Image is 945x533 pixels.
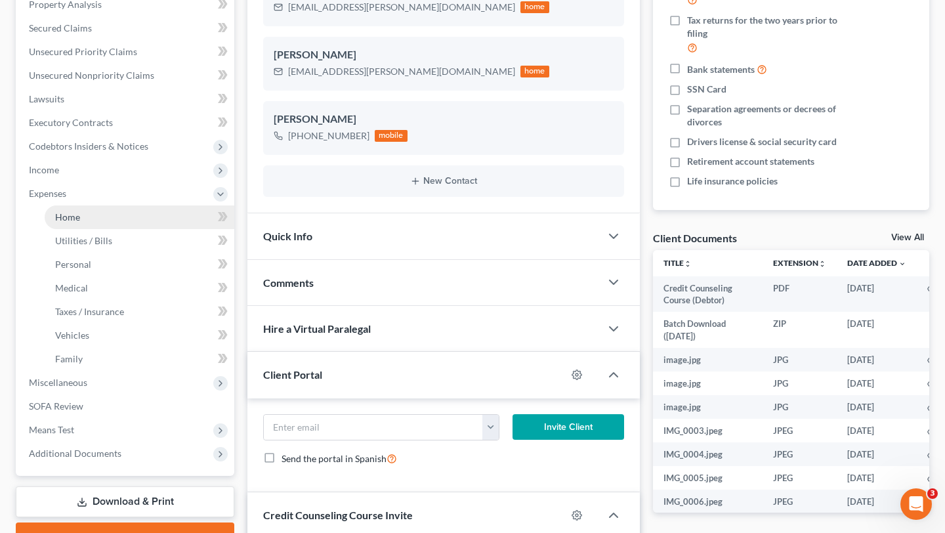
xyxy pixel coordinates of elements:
[763,490,837,513] td: JPEG
[29,117,113,128] span: Executory Contracts
[263,509,413,521] span: Credit Counseling Course Invite
[29,93,64,104] span: Lawsuits
[687,175,778,188] span: Life insurance policies
[274,176,614,186] button: New Contact
[274,47,614,63] div: [PERSON_NAME]
[55,282,88,293] span: Medical
[288,1,515,14] div: [EMAIL_ADDRESS][PERSON_NAME][DOMAIN_NAME]
[763,419,837,442] td: JPEG
[55,330,89,341] span: Vehicles
[263,230,312,242] span: Quick Info
[288,65,515,78] div: [EMAIL_ADDRESS][PERSON_NAME][DOMAIN_NAME]
[18,87,234,111] a: Lawsuits
[55,235,112,246] span: Utilities / Bills
[18,111,234,135] a: Executory Contracts
[18,64,234,87] a: Unsecured Nonpriority Claims
[264,415,483,440] input: Enter email
[927,488,938,499] span: 3
[263,276,314,289] span: Comments
[45,205,234,229] a: Home
[687,14,849,40] span: Tax returns for the two years prior to filing
[520,66,549,77] div: home
[687,83,726,96] span: SSN Card
[687,155,814,168] span: Retirement account statements
[45,347,234,371] a: Family
[45,300,234,324] a: Taxes / Insurance
[837,490,917,513] td: [DATE]
[653,372,763,395] td: image.jpg
[653,490,763,513] td: IMG_0006.jpeg
[45,276,234,300] a: Medical
[16,486,234,517] a: Download & Print
[55,353,83,364] span: Family
[18,394,234,418] a: SOFA Review
[29,70,154,81] span: Unsecured Nonpriority Claims
[263,368,322,381] span: Client Portal
[18,16,234,40] a: Secured Claims
[837,466,917,490] td: [DATE]
[684,260,692,268] i: unfold_more
[520,1,549,13] div: home
[29,188,66,199] span: Expenses
[29,46,137,57] span: Unsecured Priority Claims
[45,229,234,253] a: Utilities / Bills
[763,372,837,395] td: JPG
[663,258,692,268] a: Titleunfold_more
[45,253,234,276] a: Personal
[837,395,917,419] td: [DATE]
[763,348,837,372] td: JPG
[837,276,917,312] td: [DATE]
[763,466,837,490] td: JPEG
[55,306,124,317] span: Taxes / Insurance
[55,211,80,223] span: Home
[687,102,849,129] span: Separation agreements or decrees of divorces
[653,348,763,372] td: image.jpg
[653,231,737,245] div: Client Documents
[837,442,917,466] td: [DATE]
[29,424,74,435] span: Means Test
[653,442,763,466] td: IMG_0004.jpeg
[653,395,763,419] td: image.jpg
[45,324,234,347] a: Vehicles
[29,22,92,33] span: Secured Claims
[274,112,614,127] div: [PERSON_NAME]
[29,377,87,388] span: Miscellaneous
[653,466,763,490] td: IMG_0005.jpeg
[818,260,826,268] i: unfold_more
[513,414,624,440] button: Invite Client
[375,130,408,142] div: mobile
[687,63,755,76] span: Bank statements
[900,488,932,520] iframe: Intercom live chat
[55,259,91,270] span: Personal
[29,164,59,175] span: Income
[687,135,837,148] span: Drivers license & social security card
[837,312,917,348] td: [DATE]
[898,260,906,268] i: expand_more
[763,442,837,466] td: JPEG
[18,40,234,64] a: Unsecured Priority Claims
[653,312,763,348] td: Batch Download ([DATE])
[847,258,906,268] a: Date Added expand_more
[763,312,837,348] td: ZIP
[891,233,924,242] a: View All
[288,129,369,142] div: [PHONE_NUMBER]
[837,419,917,442] td: [DATE]
[282,453,387,464] span: Send the portal in Spanish
[29,448,121,459] span: Additional Documents
[263,322,371,335] span: Hire a Virtual Paralegal
[29,400,83,412] span: SOFA Review
[763,395,837,419] td: JPG
[763,276,837,312] td: PDF
[653,419,763,442] td: IMG_0003.jpeg
[653,276,763,312] td: Credit Counseling Course (Debtor)
[29,140,148,152] span: Codebtors Insiders & Notices
[837,372,917,395] td: [DATE]
[837,348,917,372] td: [DATE]
[773,258,826,268] a: Extensionunfold_more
